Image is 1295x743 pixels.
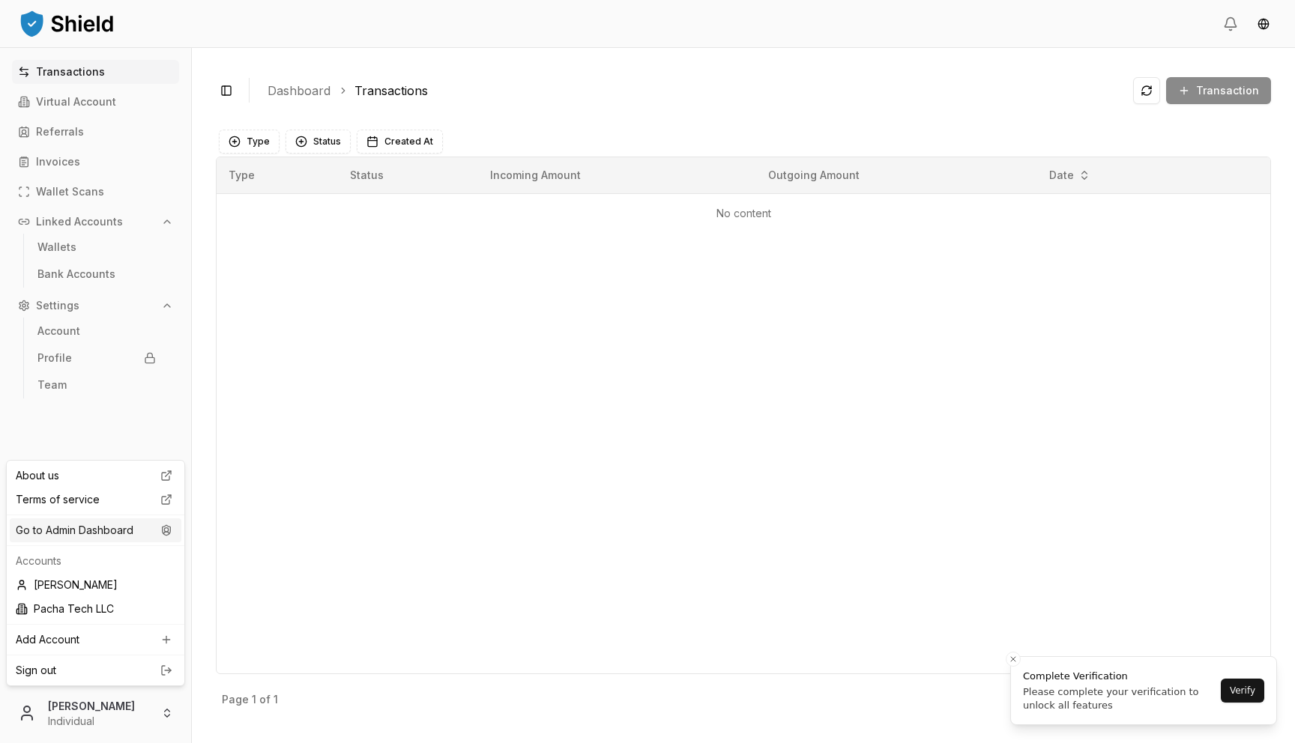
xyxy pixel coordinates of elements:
[10,488,181,512] a: Terms of service
[10,573,181,597] div: [PERSON_NAME]
[10,597,181,621] div: Pacha Tech LLC
[10,628,181,652] a: Add Account
[10,518,181,542] div: Go to Admin Dashboard
[10,464,181,488] a: About us
[16,663,175,678] a: Sign out
[16,554,175,568] p: Accounts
